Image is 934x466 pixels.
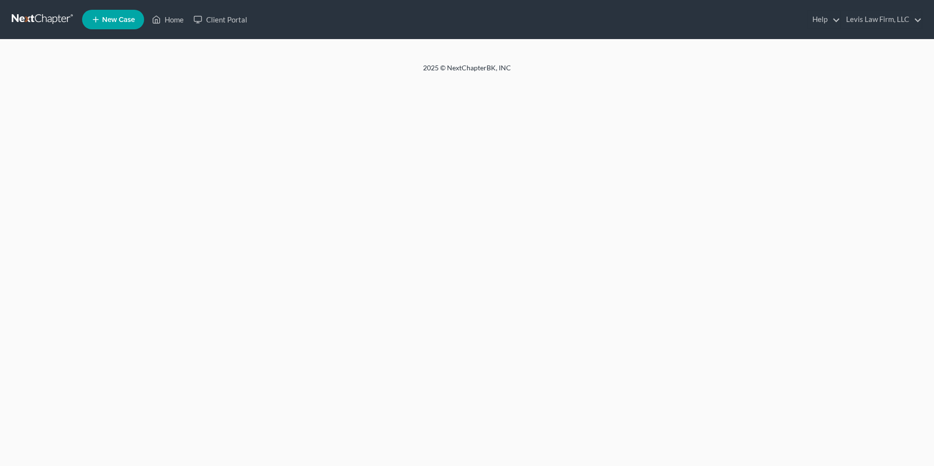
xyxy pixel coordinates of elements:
[147,11,189,28] a: Home
[189,11,252,28] a: Client Portal
[807,11,840,28] a: Help
[82,10,144,29] new-legal-case-button: New Case
[841,11,922,28] a: Levis Law Firm, LLC
[189,63,745,81] div: 2025 © NextChapterBK, INC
